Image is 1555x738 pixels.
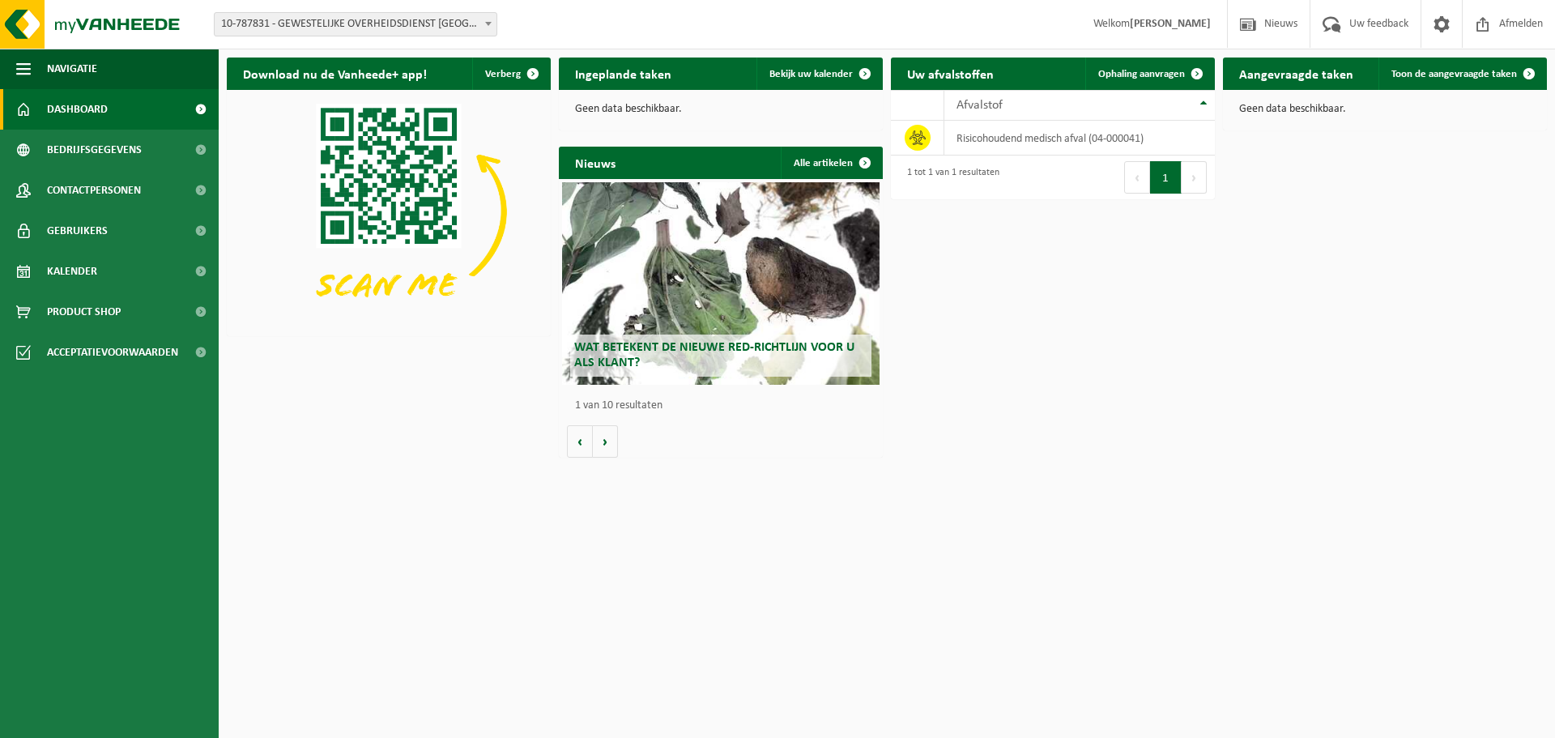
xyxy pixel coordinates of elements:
[47,211,108,251] span: Gebruikers
[593,425,618,458] button: Volgende
[1150,161,1182,194] button: 1
[781,147,881,179] a: Alle artikelen
[575,400,875,412] p: 1 van 10 resultaten
[47,292,121,332] span: Product Shop
[1182,161,1207,194] button: Next
[559,147,632,178] h2: Nieuws
[1223,58,1370,89] h2: Aangevraagde taken
[1391,69,1517,79] span: Toon de aangevraagde taken
[227,58,443,89] h2: Download nu de Vanheede+ app!
[214,12,497,36] span: 10-787831 - GEWESTELIJKE OVERHEIDSDIENST BRUSSEL (BRUCEFO) - ANDERLECHT
[559,58,688,89] h2: Ingeplande taken
[472,58,549,90] button: Verberg
[756,58,881,90] a: Bekijk uw kalender
[574,341,854,369] span: Wat betekent de nieuwe RED-richtlijn voor u als klant?
[1378,58,1545,90] a: Toon de aangevraagde taken
[47,170,141,211] span: Contactpersonen
[1085,58,1213,90] a: Ophaling aanvragen
[47,130,142,170] span: Bedrijfsgegevens
[575,104,867,115] p: Geen data beschikbaar.
[1098,69,1185,79] span: Ophaling aanvragen
[891,58,1010,89] h2: Uw afvalstoffen
[562,182,880,385] a: Wat betekent de nieuwe RED-richtlijn voor u als klant?
[1239,104,1531,115] p: Geen data beschikbaar.
[47,89,108,130] span: Dashboard
[1124,161,1150,194] button: Previous
[485,69,521,79] span: Verberg
[1130,18,1211,30] strong: [PERSON_NAME]
[899,160,999,195] div: 1 tot 1 van 1 resultaten
[227,90,551,333] img: Download de VHEPlus App
[47,332,178,373] span: Acceptatievoorwaarden
[956,99,1003,112] span: Afvalstof
[215,13,496,36] span: 10-787831 - GEWESTELIJKE OVERHEIDSDIENST BRUSSEL (BRUCEFO) - ANDERLECHT
[47,251,97,292] span: Kalender
[944,121,1215,156] td: risicohoudend medisch afval (04-000041)
[47,49,97,89] span: Navigatie
[769,69,853,79] span: Bekijk uw kalender
[567,425,593,458] button: Vorige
